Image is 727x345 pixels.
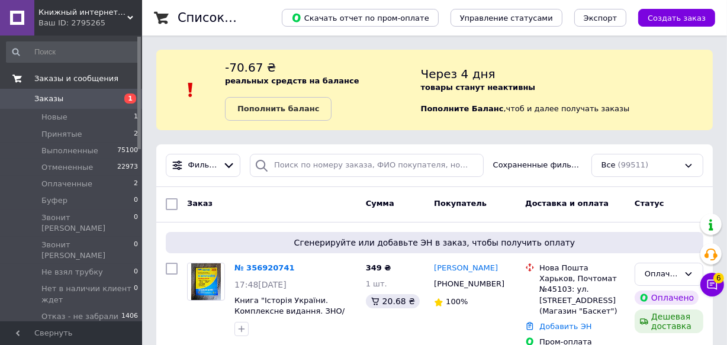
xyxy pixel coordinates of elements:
span: Создать заказ [648,14,706,22]
span: 6 [713,273,724,283]
span: 75100 [117,146,138,156]
b: Пополните Баланс [421,104,504,113]
span: 17:48[DATE] [234,280,287,289]
button: Экспорт [574,9,626,27]
span: Управление статусами [460,14,553,22]
span: Не взял трубку [41,267,103,278]
a: Фото товару [187,263,225,301]
span: Статус [635,199,664,208]
span: Сгенерируйте или добавьте ЭН в заказ, чтобы получить оплату [171,237,699,249]
span: Звонит [PERSON_NAME] [41,212,134,234]
span: Принятые [41,129,82,140]
span: 22973 [117,162,138,173]
div: Нова Пошта [539,263,625,273]
span: Экспорт [584,14,617,22]
span: Скачать отчет по пром-оплате [291,12,429,23]
div: Дешевая доставка [635,309,703,333]
span: Нет в наличии клиент ждет [41,283,134,305]
span: 1 [134,112,138,122]
span: Выполненные [41,146,98,156]
span: -70.67 ₴ [225,60,276,75]
span: 0 [134,212,138,234]
b: реальных средств на балансе [225,76,359,85]
a: Пополнить баланс [225,97,332,121]
span: Отказ - не забрали [41,311,118,322]
img: :exclamation: [182,81,200,99]
span: Звонит [PERSON_NAME] [41,240,134,261]
span: 100% [446,297,468,306]
img: Фото товару [191,263,221,300]
div: Ваш ID: 2795265 [38,18,142,28]
input: Поиск [6,41,139,63]
span: Доставка и оплата [525,199,609,208]
b: Пополнить баланс [237,104,319,113]
span: 2 [134,179,138,189]
button: Чат с покупателем6 [700,273,724,296]
span: Оплаченные [41,179,92,189]
span: Через 4 дня [421,67,496,81]
button: Создать заказ [638,9,715,27]
b: товары станут неактивны [421,83,536,92]
span: Заказы и сообщения [34,73,118,84]
span: (99511) [618,160,649,169]
span: 0 [134,283,138,305]
div: Оплаченный [645,268,679,280]
a: № 356920741 [234,263,295,272]
span: 0 [134,267,138,278]
span: 0 [134,195,138,206]
span: 2 [134,129,138,140]
span: Все [601,160,616,171]
div: Харьков, Почтомат №45103: ул. [STREET_ADDRESS] (Магазин "Баскет") [539,273,625,317]
div: 20.68 ₴ [366,294,420,308]
span: Книжный интернет - магазин "Лучшие книги" [38,7,127,18]
h1: Список заказов [178,11,279,25]
span: Заказ [187,199,213,208]
span: 0 [134,240,138,261]
span: Сохраненные фильтры: [493,160,582,171]
a: Создать заказ [626,13,715,22]
span: Фильтры [188,160,218,171]
span: Сумма [366,199,394,208]
a: [PERSON_NAME] [434,263,498,274]
button: Управление статусами [451,9,562,27]
span: Буфер [41,195,67,206]
span: 349 ₴ [366,263,391,272]
span: 1 шт. [366,279,387,288]
div: Оплачено [635,291,699,305]
a: Добавить ЭН [539,322,591,331]
input: Поиск по номеру заказа, ФИО покупателя, номеру телефона, Email, номеру накладной [250,154,484,177]
span: 1406 [121,311,138,322]
span: Покупатель [434,199,487,208]
div: , чтоб и далее получать заказы [421,59,713,121]
span: Отмененные [41,162,93,173]
span: [PHONE_NUMBER] [434,279,504,288]
button: Скачать отчет по пром-оплате [282,9,439,27]
span: 1 [124,93,136,104]
span: Новые [41,112,67,122]
span: Заказы [34,93,63,104]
